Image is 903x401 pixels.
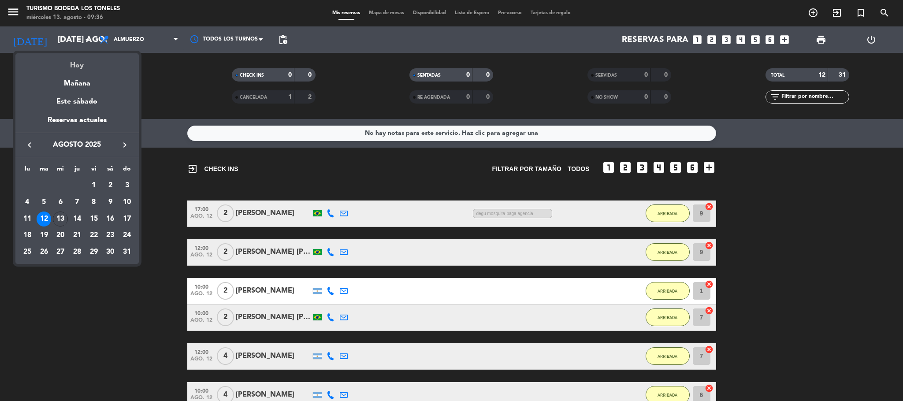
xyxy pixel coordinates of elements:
[102,227,119,244] td: 23 de agosto de 2025
[69,164,85,178] th: jueves
[15,115,139,133] div: Reservas actuales
[15,71,139,89] div: Mañana
[86,195,101,210] div: 8
[53,245,68,260] div: 27
[20,195,35,210] div: 4
[52,164,69,178] th: miércoles
[103,195,118,210] div: 9
[53,212,68,226] div: 13
[119,211,135,227] td: 17 de agosto de 2025
[70,245,85,260] div: 28
[52,244,69,260] td: 27 de agosto de 2025
[52,194,69,211] td: 6 de agosto de 2025
[85,164,102,178] th: viernes
[119,227,135,244] td: 24 de agosto de 2025
[70,228,85,243] div: 21
[119,244,135,260] td: 31 de agosto de 2025
[119,164,135,178] th: domingo
[103,245,118,260] div: 30
[119,194,135,211] td: 10 de agosto de 2025
[37,195,52,210] div: 5
[70,195,85,210] div: 7
[24,140,35,150] i: keyboard_arrow_left
[70,212,85,226] div: 14
[36,164,52,178] th: martes
[102,178,119,194] td: 2 de agosto de 2025
[22,139,37,151] button: keyboard_arrow_left
[53,228,68,243] div: 20
[19,244,36,260] td: 25 de agosto de 2025
[103,228,118,243] div: 23
[119,212,134,226] div: 17
[37,212,52,226] div: 12
[69,211,85,227] td: 14 de agosto de 2025
[119,195,134,210] div: 10
[19,194,36,211] td: 4 de agosto de 2025
[102,164,119,178] th: sábado
[119,245,134,260] div: 31
[19,164,36,178] th: lunes
[36,194,52,211] td: 5 de agosto de 2025
[36,227,52,244] td: 19 de agosto de 2025
[103,178,118,193] div: 2
[102,211,119,227] td: 16 de agosto de 2025
[69,227,85,244] td: 21 de agosto de 2025
[19,227,36,244] td: 18 de agosto de 2025
[15,89,139,114] div: Este sábado
[85,194,102,211] td: 8 de agosto de 2025
[119,140,130,150] i: keyboard_arrow_right
[36,244,52,260] td: 26 de agosto de 2025
[37,245,52,260] div: 26
[119,228,134,243] div: 24
[52,211,69,227] td: 13 de agosto de 2025
[69,244,85,260] td: 28 de agosto de 2025
[85,227,102,244] td: 22 de agosto de 2025
[86,212,101,226] div: 15
[86,228,101,243] div: 22
[19,211,36,227] td: 11 de agosto de 2025
[15,53,139,71] div: Hoy
[85,244,102,260] td: 29 de agosto de 2025
[85,211,102,227] td: 15 de agosto de 2025
[52,227,69,244] td: 20 de agosto de 2025
[119,178,135,194] td: 3 de agosto de 2025
[119,178,134,193] div: 3
[102,244,119,260] td: 30 de agosto de 2025
[37,139,117,151] span: agosto 2025
[20,245,35,260] div: 25
[86,245,101,260] div: 29
[37,228,52,243] div: 19
[117,139,133,151] button: keyboard_arrow_right
[19,178,85,194] td: AGO.
[53,195,68,210] div: 6
[69,194,85,211] td: 7 de agosto de 2025
[103,212,118,226] div: 16
[86,178,101,193] div: 1
[85,178,102,194] td: 1 de agosto de 2025
[20,228,35,243] div: 18
[20,212,35,226] div: 11
[36,211,52,227] td: 12 de agosto de 2025
[102,194,119,211] td: 9 de agosto de 2025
